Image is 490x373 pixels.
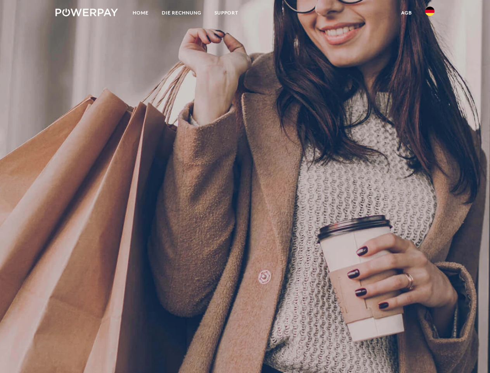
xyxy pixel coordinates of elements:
[425,7,435,16] img: de
[208,6,245,20] a: SUPPORT
[155,6,208,20] a: DIE RECHNUNG
[395,6,419,20] a: agb
[55,9,118,16] img: logo-powerpay-white.svg
[126,6,155,20] a: Home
